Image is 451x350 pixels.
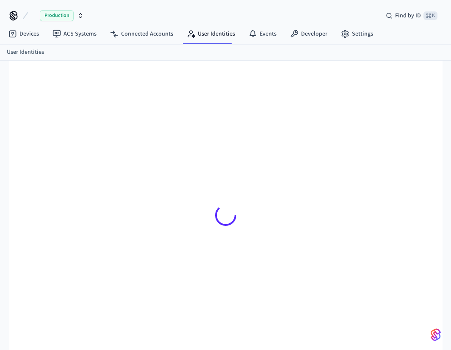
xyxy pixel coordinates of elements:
a: Events [242,26,283,42]
a: ACS Systems [46,26,103,42]
a: Developer [283,26,334,42]
div: Find by ID⌘ K [379,8,444,23]
span: Production [40,10,74,21]
a: Settings [334,26,380,42]
a: Connected Accounts [103,26,180,42]
a: Devices [2,26,46,42]
a: User Identities [7,48,44,57]
span: Find by ID [395,11,421,20]
span: ⌘ K [423,11,437,20]
img: SeamLogoGradient.69752ec5.svg [431,328,441,342]
a: User Identities [180,26,242,42]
